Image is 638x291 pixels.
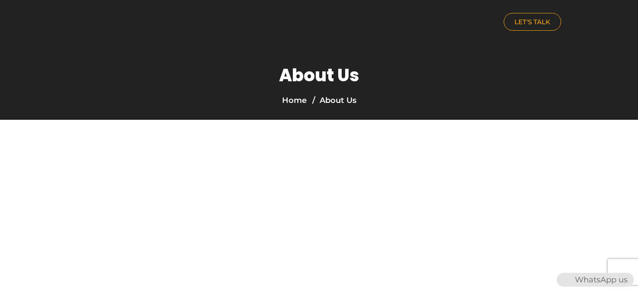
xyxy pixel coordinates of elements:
[557,275,634,285] a: WhatsAppWhatsApp us
[13,4,315,42] a: nuance-qatar_logo
[558,273,571,287] img: WhatsApp
[504,13,561,31] a: LET'S TALK
[514,19,550,25] span: LET'S TALK
[310,94,356,106] li: About Us
[279,65,359,86] h1: About Us
[282,96,307,105] a: Home
[13,4,85,42] img: nuance-qatar_logo
[557,273,634,287] div: WhatsApp us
